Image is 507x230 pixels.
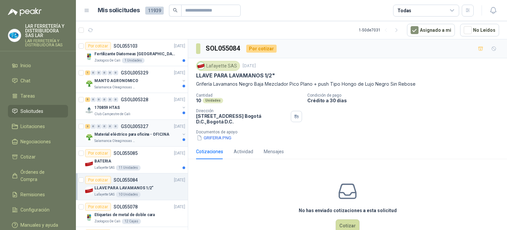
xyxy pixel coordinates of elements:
div: Unidades [203,98,223,103]
span: Remisiones [20,191,45,198]
span: 11939 [145,7,164,15]
h3: No has enviado cotizaciones a esta solicitud [299,207,397,214]
div: 0 [113,124,118,129]
p: Crédito a 30 días [307,98,504,103]
p: SOL055085 [114,151,138,156]
a: Remisiones [8,188,68,201]
a: Por cotizarSOL055084[DATE] Company LogoLLAVE PARA LAVAMANOS 1/2"Lafayette SAS10 Unidades [76,173,188,200]
div: 0 [113,70,118,75]
p: LAR FERRETERÍA Y DISTRIBUIDORA SAS [25,39,68,47]
p: Lafayette SAS [94,165,115,170]
img: Company Logo [85,133,93,141]
p: Grifería Lavamanos Negro Baja Mezclador Pico Plano + push Tipo Hongo de Lujo Negro Sin Rebose [196,80,499,88]
p: LLAVE PARA LAVAMANOS 1/2" [94,185,153,191]
span: Inicio [20,62,31,69]
span: Chat [20,77,30,84]
div: 0 [108,124,113,129]
div: 0 [91,97,96,102]
img: Company Logo [8,29,21,42]
div: Cotizaciones [196,148,223,155]
h1: Mis solicitudes [98,6,140,15]
a: Por cotizarSOL055078[DATE] Company LogoEtiquetas de metal de doble caraZoologico De Cali12 Cajas [76,200,188,227]
p: Condición de pago [307,93,504,98]
p: Salamanca Oleaginosas SAS [94,138,136,144]
div: Actividad [234,148,253,155]
p: [DATE] [174,123,185,130]
a: Configuración [8,204,68,216]
img: Company Logo [85,79,93,87]
a: Por cotizarSOL055103[DATE] Company LogoFertilizante Diatomeas [GEOGRAPHIC_DATA] 25kg PolvoZoologi... [76,39,188,66]
img: Company Logo [197,62,205,69]
button: Asignado a mi [407,24,455,36]
div: 0 [96,97,101,102]
div: Por cotizar [85,176,111,184]
div: Mensajes [264,148,284,155]
div: 0 [96,70,101,75]
span: Tareas [20,92,35,100]
p: [DATE] [243,63,256,69]
p: Documentos de apoyo [196,130,504,134]
div: Lafayette SAS [196,61,240,71]
a: Licitaciones [8,120,68,133]
p: SOL055084 [114,178,138,182]
p: Zoologico De Cali [94,219,120,224]
span: Solicitudes [20,108,43,115]
p: [DATE] [174,150,185,157]
p: SOL055103 [114,44,138,48]
a: Inicio [8,59,68,72]
img: Company Logo [85,106,93,114]
p: [DATE] [174,204,185,210]
p: MANTO AGRONOMICO [94,78,138,84]
div: Por cotizar [85,149,111,157]
div: 12 Cajas [122,219,141,224]
div: 1 [85,70,90,75]
a: Solicitudes [8,105,68,117]
a: Órdenes de Compra [8,166,68,186]
img: Company Logo [85,187,93,195]
span: Manuales y ayuda [20,221,58,229]
div: 0 [102,70,107,75]
img: Company Logo [85,160,93,168]
p: Cantidad [196,93,302,98]
p: [DATE] [174,177,185,183]
a: Negociaciones [8,135,68,148]
div: Por cotizar [246,45,277,53]
a: Chat [8,74,68,87]
p: [STREET_ADDRESS] Bogotá D.C. , Bogotá D.C. [196,113,288,124]
a: 5 0 0 0 0 0 GSOL005328[DATE] Company Logo170859 HTASClub Campestre de Cali [85,96,186,117]
p: [DATE] [174,97,185,103]
div: 11 Unidades [116,165,141,170]
span: Cotizar [20,153,36,161]
a: Por cotizarSOL055085[DATE] Company LogoBATERIALafayette SAS11 Unidades [76,147,188,173]
div: 0 [102,97,107,102]
div: 1 Unidades [122,58,145,63]
div: Por cotizar [85,42,111,50]
span: search [173,8,178,13]
p: Etiquetas de metal de doble cara [94,212,155,218]
div: 5 [85,97,90,102]
p: LAR FERRETERÍA Y DISTRIBUIDORA SAS LAR [25,24,68,38]
p: GSOL005327 [121,124,148,129]
div: 0 [91,70,96,75]
p: Dirección [196,109,288,113]
div: Todas [397,7,411,14]
a: Cotizar [8,151,68,163]
img: Company Logo [85,53,93,61]
span: Órdenes de Compra [20,168,62,183]
p: Club Campestre de Cali [94,112,130,117]
button: GRIFERIA.PNG [196,134,232,141]
div: 0 [91,124,96,129]
span: Negociaciones [20,138,51,145]
p: Zoologico De Cali [94,58,120,63]
p: Fertilizante Diatomeas [GEOGRAPHIC_DATA] 25kg Polvo [94,51,177,57]
a: 3 0 0 0 0 0 GSOL005327[DATE] Company LogoMaterial eléctrico para oficina - OFICINASalamanca Oleag... [85,122,186,144]
div: 0 [108,97,113,102]
span: Configuración [20,206,50,213]
p: [DATE] [174,70,185,76]
p: Salamanca Oleaginosas SAS [94,85,136,90]
p: SOL055078 [114,205,138,209]
p: LLAVE PARA LAVAMANOS 1/2" [196,72,275,79]
a: 1 0 0 0 0 0 GSOL005329[DATE] Company LogoMANTO AGRONOMICOSalamanca Oleaginosas SAS [85,69,186,90]
p: Lafayette SAS [94,192,115,197]
span: Licitaciones [20,123,45,130]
